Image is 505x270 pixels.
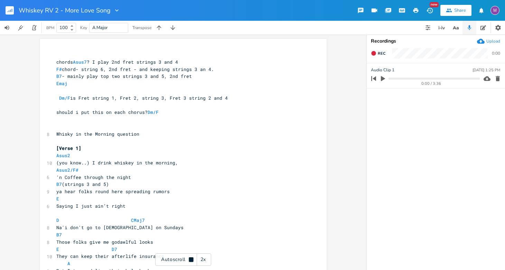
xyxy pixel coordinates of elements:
[73,59,87,65] span: Asus7
[132,26,151,30] div: Transpose
[56,160,178,166] span: (you know..) I drink whiskey in the morning,
[56,181,109,187] span: (strings 3 and 5)
[19,7,111,13] span: Whiskey RV 2 - More Love Song
[383,82,480,85] div: 0:00 / 3:36
[67,260,70,267] span: A
[56,188,170,195] span: ya hear folks round here spreading rumors
[112,246,117,252] span: D7
[486,38,500,44] div: Upload
[56,181,62,187] span: B7
[56,167,78,173] span: Asus2/F#
[454,7,466,13] div: Share
[430,2,439,7] div: New
[440,5,471,16] button: Share
[56,174,131,180] span: 'n Coffee through the night
[56,73,192,79] span: - mainly play top two strings 3 and 5, 2nd fret
[56,109,164,115] span: should i put this on each chorus?
[56,152,70,159] span: Asus2
[490,6,499,15] div: melindameshad
[148,109,159,115] span: Dm/F
[56,232,62,238] span: B7
[155,253,211,266] div: Autoscroll
[59,95,70,101] span: Dm/F
[56,203,125,209] span: Saying I just ain’t right
[197,253,209,266] div: 2x
[371,67,394,73] span: Audio Clip 1
[492,51,500,55] div: 0:00
[131,217,145,223] span: CMaj7
[56,145,81,151] span: [Verse 1]
[490,2,499,18] button: M
[371,39,501,44] div: Recordings
[56,196,59,202] span: E
[56,239,153,245] span: Those folks give me godawlful looks
[56,59,178,65] span: chords ? I play 2nd fret strings 3 and 4
[56,253,164,259] span: They can keep their afterlife insurance
[56,73,62,79] span: B7
[477,37,500,45] button: Upload
[56,66,214,72] span: chord- string 6, 2nd fret - and keeping strings 3 an 4.
[473,68,500,72] div: [DATE] 1:25 PM
[56,217,59,223] span: D
[56,131,139,137] span: Whisky in the Morning question
[56,246,59,252] span: E
[378,51,385,56] span: Rec
[56,95,228,101] span: is Fret string 1, Fret 2, string 3, Fret 3 string 2 and 4
[80,26,87,30] div: Key
[92,25,108,31] span: A Major
[56,224,184,231] span: Na'i don't go to [DEMOGRAPHIC_DATA] on Sundays
[56,66,62,72] span: F#
[46,26,54,30] div: BPM
[56,80,67,87] span: Emaj
[368,48,388,59] button: Rec
[423,4,437,17] button: New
